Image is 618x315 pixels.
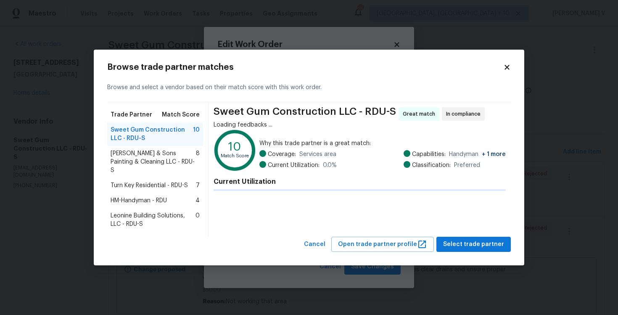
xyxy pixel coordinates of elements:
span: 8 [196,149,200,175]
button: Open trade partner profile [331,237,434,252]
span: 0.0 % [323,161,337,169]
text: Match Score [221,154,249,158]
h4: Current Utilization [214,177,506,186]
span: [PERSON_NAME] & Sons Painting & Cleaning LLC - RDU-S [111,149,196,175]
span: Why this trade partner is a great match: [259,139,506,148]
span: Cancel [304,239,325,250]
span: Leonine Building Solutions, LLC - RDU-S [111,212,195,228]
span: Preferred [454,161,480,169]
span: Coverage: [268,150,296,159]
div: Loading feedbacks ... [214,121,506,129]
button: Cancel [301,237,329,252]
span: Handyman [449,150,506,159]
span: Turn Key Residential - RDU-S [111,181,188,190]
span: In compliance [446,110,484,118]
span: Sweet Gum Construction LLC - RDU-S [214,107,396,121]
span: Select trade partner [443,239,504,250]
span: Trade Partner [111,111,152,119]
span: 4 [195,196,200,205]
h2: Browse trade partner matches [107,63,503,71]
span: Sweet Gum Construction LLC - RDU-S [111,126,193,143]
span: Capabilities: [412,150,446,159]
button: Select trade partner [436,237,511,252]
span: + 1 more [482,151,506,157]
span: Services area [299,150,336,159]
span: HM-Handyman - RDU [111,196,167,205]
span: 7 [196,181,200,190]
span: Open trade partner profile [338,239,427,250]
span: Classification: [412,161,451,169]
text: 10 [228,140,241,152]
span: Current Utilization: [268,161,320,169]
div: Browse and select a vendor based on their match score with this work order. [107,73,511,102]
span: Match Score [162,111,200,119]
span: Great match [403,110,438,118]
span: 10 [193,126,200,143]
span: 0 [195,212,200,228]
